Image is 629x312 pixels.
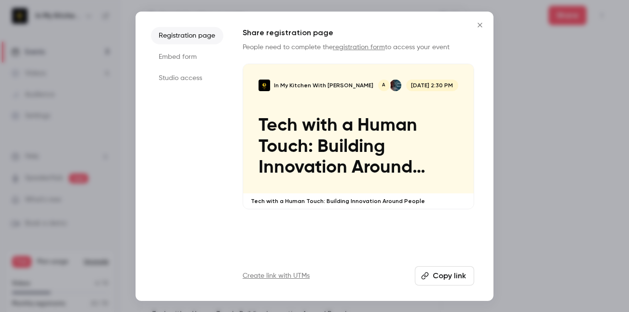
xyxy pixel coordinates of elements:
[243,42,474,52] p: People need to complete the to access your event
[259,80,270,91] img: Tech with a Human Touch: Building Innovation Around People
[243,27,474,39] h1: Share registration page
[243,64,474,210] a: Tech with a Human Touch: Building Innovation Around PeopleIn My Kitchen With [PERSON_NAME]Yvonne ...
[151,48,223,66] li: Embed form
[151,27,223,44] li: Registration page
[470,15,490,35] button: Close
[406,80,458,91] span: [DATE] 2:30 PM
[377,79,391,92] div: A
[259,115,458,178] p: Tech with a Human Touch: Building Innovation Around People
[274,81,373,89] p: In My Kitchen With [PERSON_NAME]
[333,44,385,51] a: registration form
[415,266,474,285] button: Copy link
[151,69,223,87] li: Studio access
[251,197,466,205] p: Tech with a Human Touch: Building Innovation Around People
[390,80,401,91] img: Yvonne Buluma
[243,271,310,281] a: Create link with UTMs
